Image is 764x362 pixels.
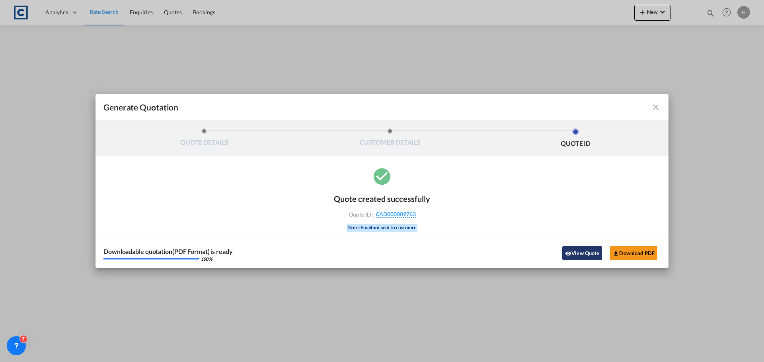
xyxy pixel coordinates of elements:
[297,128,483,150] li: CUSTOMER DETAILS
[336,211,428,218] div: Quote ID :
[613,250,619,257] md-icon: icon-download
[111,128,297,150] li: QUOTE DETAILS
[347,224,418,232] div: Note: Email not sent to customer
[610,246,657,260] button: Download PDF
[334,194,430,203] div: Quote created successfully
[565,250,571,257] md-icon: icon-eye
[372,166,392,186] md-icon: icon-checkbox-marked-circle
[95,94,668,268] md-dialog: Generate QuotationQUOTE ...
[376,211,416,218] span: CAD000009763
[562,246,602,260] button: icon-eyeView Quote
[651,103,661,112] md-icon: icon-close fg-AAA8AD cursor m-0
[483,128,668,150] li: QUOTE ID
[103,248,233,255] div: Downloadable quotation(PDF Format) is ready
[201,257,212,261] div: 100 %
[103,102,178,112] span: Generate Quotation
